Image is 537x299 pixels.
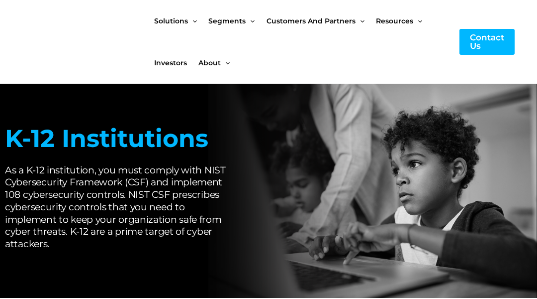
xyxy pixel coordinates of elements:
[5,123,237,154] h2: K-12 Institutions
[154,42,198,84] a: Investors
[17,21,137,63] img: CyberCatch
[5,164,237,251] p: As a K-12 institution, you must comply with NIST Cybersecurity Framework (CSF) and implement 108 ...
[154,42,187,84] span: Investors
[221,42,230,84] span: Menu Toggle
[198,42,221,84] span: About
[459,29,515,55] a: Contact Us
